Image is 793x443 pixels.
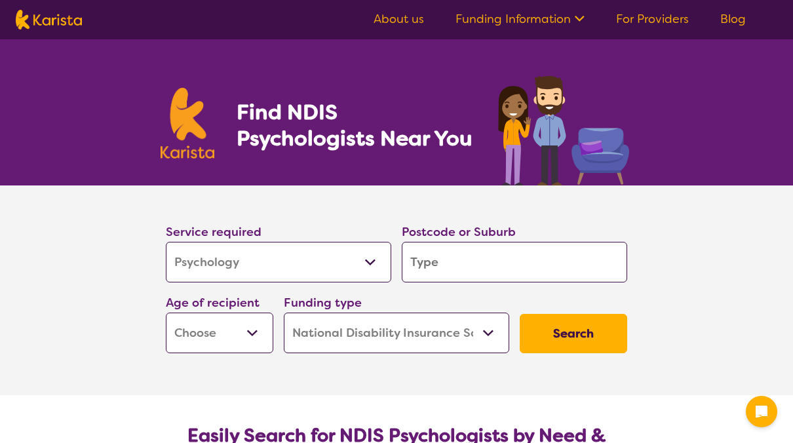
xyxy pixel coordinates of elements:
[161,88,214,159] img: Karista logo
[16,10,82,29] img: Karista logo
[402,224,516,240] label: Postcode or Suburb
[720,11,746,27] a: Blog
[455,11,585,27] a: Funding Information
[520,314,627,353] button: Search
[616,11,689,27] a: For Providers
[493,71,632,185] img: psychology
[284,295,362,311] label: Funding type
[374,11,424,27] a: About us
[402,242,627,282] input: Type
[166,295,260,311] label: Age of recipient
[166,224,261,240] label: Service required
[237,99,479,151] h1: Find NDIS Psychologists Near You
